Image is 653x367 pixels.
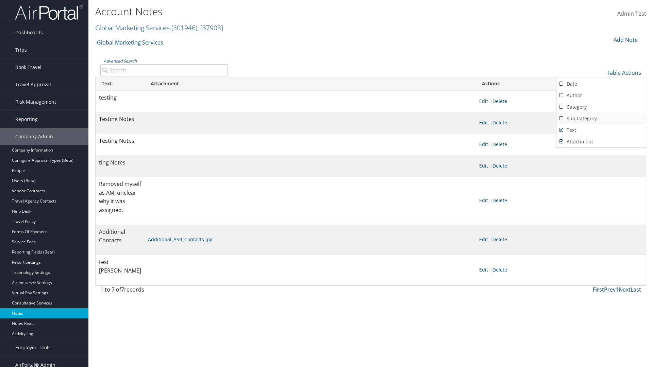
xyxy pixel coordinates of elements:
span: Book Travel [15,59,41,76]
a: Author [556,90,646,101]
span: Risk Management [15,93,56,110]
a: Sub Category [556,113,646,124]
span: Dashboards [15,24,43,41]
a: Category [556,101,646,113]
span: Trips [15,41,27,58]
a: Text [556,124,646,136]
span: Reporting [15,111,38,128]
span: Travel Approval [15,76,51,93]
img: airportal-logo.png [15,4,83,20]
a: Attachment [556,136,646,147]
a: Date [556,78,646,90]
span: Company Admin [15,128,53,145]
span: Employee Tools [15,339,51,356]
